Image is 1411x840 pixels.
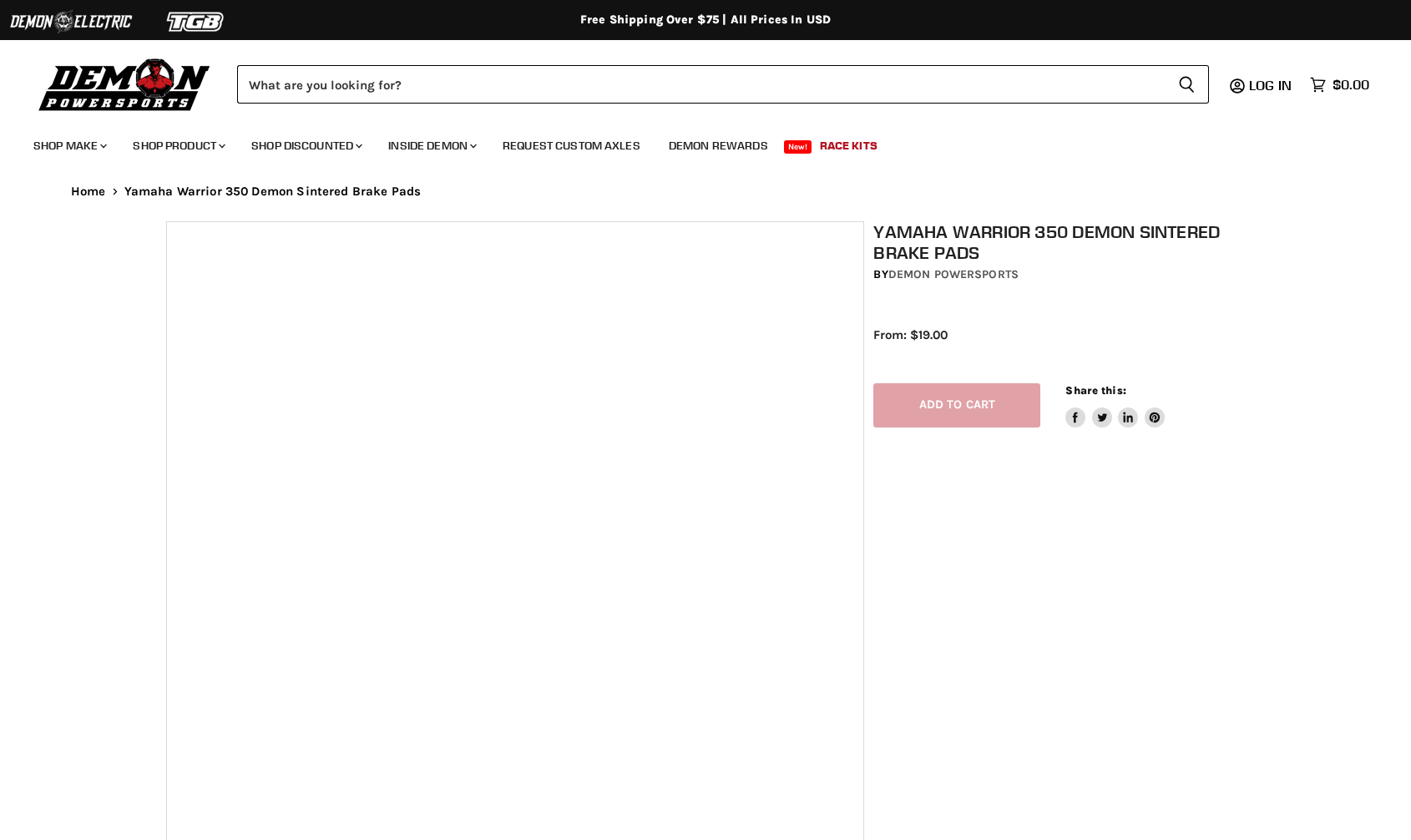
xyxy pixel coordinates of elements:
form: Product [237,65,1209,104]
a: Demon Powersports [888,267,1019,281]
span: Share this: [1065,384,1125,397]
img: Demon Electric Logo 2 [8,6,134,38]
a: $0.00 [1302,73,1378,97]
img: TGB Logo 2 [134,6,259,38]
button: Search [1165,65,1209,104]
a: Shop Product [120,129,235,163]
h1: Yamaha Warrior 350 Demon Sintered Brake Pads [873,221,1254,263]
img: Demon Powersports [33,54,216,114]
span: From: $19.00 [873,327,948,342]
ul: Main menu [21,122,1365,163]
input: Search [237,65,1165,104]
a: Race Kits [807,129,890,163]
span: New! [784,140,812,154]
a: Log in [1242,78,1302,93]
nav: Breadcrumbs [38,185,1373,199]
span: Yamaha Warrior 350 Demon Sintered Brake Pads [124,185,422,199]
span: $0.00 [1333,77,1369,93]
a: Request Custom Axles [490,129,653,163]
div: Free Shipping Over $75 | All Prices In USD [38,13,1373,28]
aside: Share this: [1065,383,1165,428]
a: Shop Discounted [239,129,372,163]
a: Shop Make [21,129,117,163]
a: Home [71,185,106,199]
div: by [873,266,1254,284]
a: Demon Rewards [656,129,781,163]
span: Log in [1249,77,1292,94]
a: Inside Demon [376,129,487,163]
